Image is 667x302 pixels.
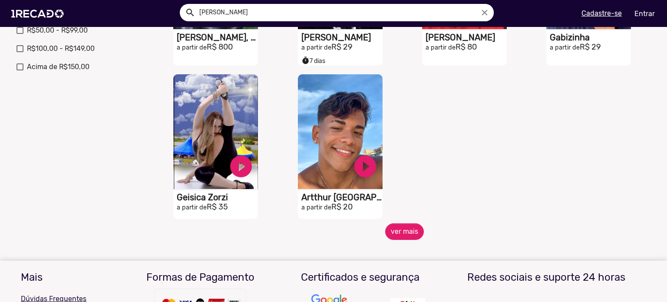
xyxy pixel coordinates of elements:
video: S1RECADO vídeos dedicados para fãs e empresas [298,74,383,189]
video: S1RECADO vídeos dedicados para fãs e empresas [173,74,258,189]
span: R$100,00 - R$149,00 [27,43,95,54]
h1: [PERSON_NAME], O Husky [177,32,258,43]
small: a partir de [301,44,331,51]
h2: R$ 80 [426,43,507,52]
i: timer [301,54,310,65]
button: Example home icon [182,4,197,20]
h1: Artthur [GEOGRAPHIC_DATA] [301,192,383,202]
mat-icon: Example home icon [185,7,195,18]
i: close [480,8,489,17]
small: a partir de [177,204,207,211]
h1: [PERSON_NAME] [426,32,507,43]
h2: R$ 35 [177,202,258,212]
span: 7 dias [301,57,325,65]
small: a partir de [550,44,580,51]
h3: Formas de Pagamento [127,271,274,284]
h2: R$ 20 [301,202,383,212]
a: play_circle_filled [352,153,378,179]
a: Entrar [629,6,660,21]
input: Pesquisar... [193,4,494,21]
h3: Mais [21,271,114,284]
small: a partir de [426,44,456,51]
u: Cadastre-se [581,9,622,17]
h3: Certificados e segurança [287,271,434,284]
button: ver mais [385,223,424,240]
h3: Redes sociais e suporte 24 horas [446,271,646,284]
small: a partir de [301,204,331,211]
h1: Geisica Zorzi [177,192,258,202]
small: timer [301,56,310,65]
h2: R$ 29 [301,43,383,52]
a: play_circle_filled [228,153,254,179]
h1: [PERSON_NAME] [301,32,383,43]
span: Acima de R$150,00 [27,62,89,72]
h1: Gabizinha [550,32,631,43]
h2: R$ 29 [550,43,631,52]
h2: R$ 800 [177,43,258,52]
small: a partir de [177,44,207,51]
